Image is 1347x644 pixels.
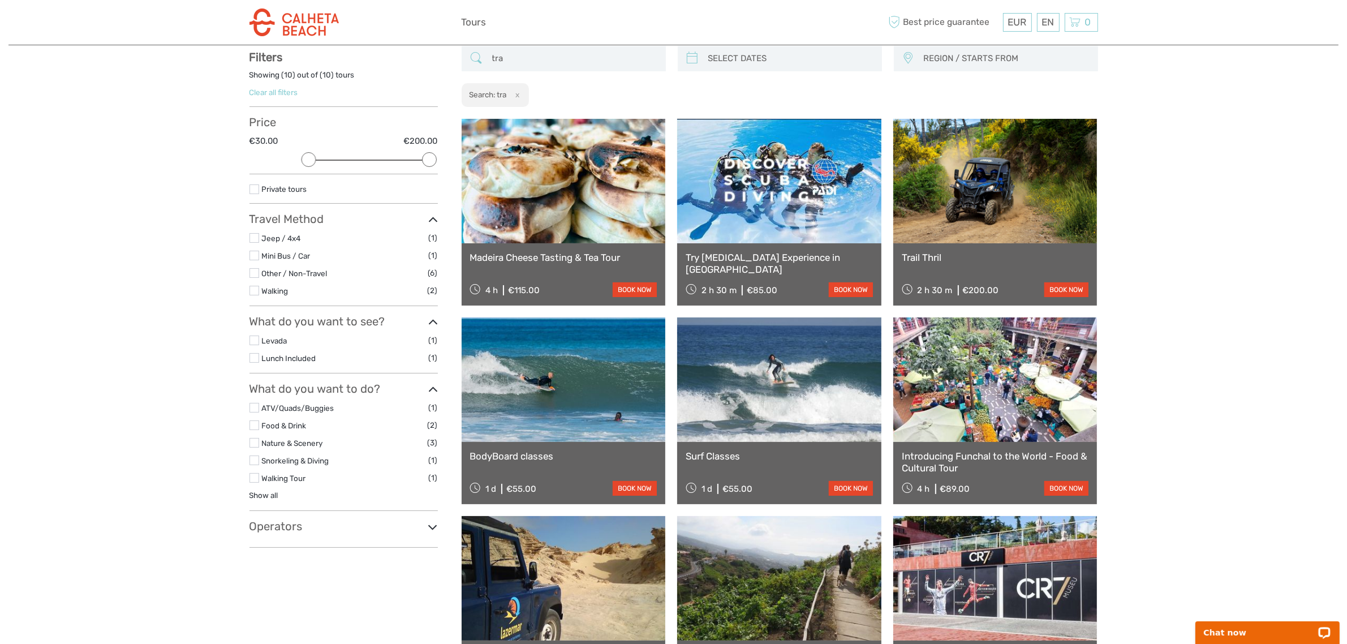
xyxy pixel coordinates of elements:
span: 4 h [485,285,498,295]
a: Introducing Funchal to the World - Food & Cultural Tour [902,450,1089,474]
span: EUR [1008,16,1027,28]
iframe: LiveChat chat widget [1188,608,1347,644]
h2: Search: tra [469,90,506,99]
a: Walking Tour [262,474,306,483]
span: 2 h 30 m [918,285,953,295]
div: €85.00 [747,285,777,295]
span: (1) [429,401,438,414]
a: BodyBoard classes [470,450,657,462]
h3: What do you want to see? [249,315,438,328]
a: Other / Non-Travel [262,269,328,278]
button: REGION / STARTS FROM [919,49,1092,68]
a: book now [1044,282,1088,297]
a: Walking [262,286,289,295]
a: Snorkeling & Diving [262,456,329,465]
a: book now [829,282,873,297]
strong: Filters [249,50,283,64]
span: (2) [428,419,438,432]
a: book now [613,282,657,297]
a: Show all [249,491,278,500]
span: (1) [429,249,438,262]
div: €89.00 [940,484,970,494]
a: Jeep / 4x4 [262,234,301,243]
span: (1) [429,334,438,347]
h3: Price [249,115,438,129]
span: (1) [429,351,438,364]
label: 10 [285,70,293,80]
div: €55.00 [506,484,536,494]
span: (1) [429,471,438,484]
div: Showing ( ) out of ( ) tours [249,70,438,87]
span: 4 h [918,484,930,494]
input: SEARCH [488,49,660,68]
span: (6) [428,267,438,280]
div: €55.00 [722,484,752,494]
h3: What do you want to do? [249,382,438,396]
label: €200.00 [404,135,438,147]
div: €115.00 [508,285,540,295]
a: Clear all filters [249,88,298,97]
a: Madeira Cheese Tasting & Tea Tour [470,252,657,263]
span: Best price guarantee [886,13,1000,32]
a: Food & Drink [262,421,307,430]
a: Tours [462,14,487,31]
a: Nature & Scenery [262,439,323,448]
span: 2 h 30 m [702,285,737,295]
a: Mini Bus / Car [262,251,311,260]
a: ATV/Quads/Buggies [262,403,334,413]
div: EN [1037,13,1060,32]
div: €200.00 [963,285,999,295]
label: 10 [323,70,332,80]
span: (1) [429,231,438,244]
button: x [508,89,523,101]
label: €30.00 [249,135,278,147]
a: book now [1044,481,1088,496]
a: Lunch Included [262,354,316,363]
img: 3283-3bafb1e0-d569-4aa5-be6e-c19ca52e1a4a_logo_small.png [249,8,339,36]
a: Try [MEDICAL_DATA] Experience in [GEOGRAPHIC_DATA] [686,252,873,275]
span: (2) [428,284,438,297]
span: (1) [429,454,438,467]
span: 1 d [702,484,712,494]
span: (3) [428,436,438,449]
h3: Travel Method [249,212,438,226]
a: book now [613,481,657,496]
h3: Operators [249,520,438,533]
a: Surf Classes [686,450,873,462]
a: book now [829,481,873,496]
a: Levada [262,336,287,345]
span: 1 d [485,484,496,494]
span: 0 [1083,16,1093,28]
a: Private tours [262,184,307,194]
a: Trail Thril [902,252,1089,263]
input: SELECT DATES [704,49,876,68]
